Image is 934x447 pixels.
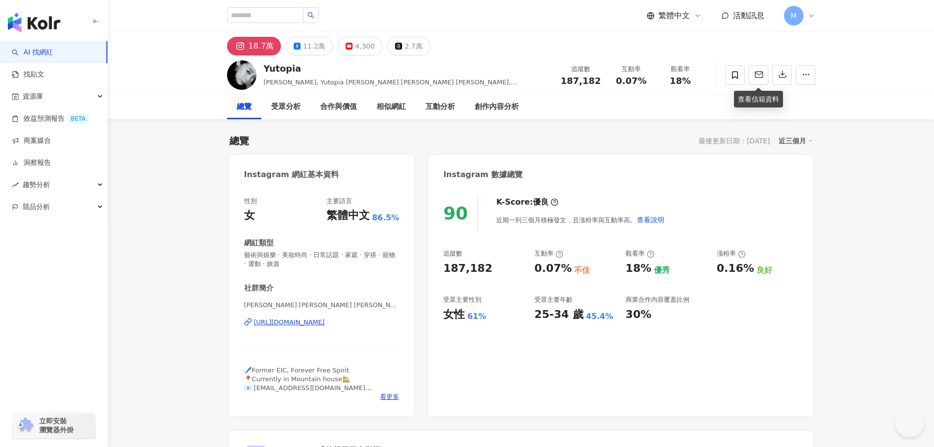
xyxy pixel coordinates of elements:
[380,393,399,401] span: 看更多
[895,408,924,437] iframe: Help Scout Beacon - Open
[12,114,89,124] a: 效益預測報告BETA
[717,249,746,258] div: 漲粉率
[613,64,650,74] div: 互動率
[8,13,60,32] img: logo
[443,169,523,180] div: Instagram 數據總覽
[23,85,43,107] span: 資源庫
[561,64,601,74] div: 追蹤數
[244,283,274,293] div: 社群簡介
[779,134,813,147] div: 近三個月
[626,249,655,258] div: 觀看率
[626,295,689,304] div: 商業合作內容覆蓋比例
[443,295,481,304] div: 受眾主要性別
[637,216,664,224] span: 查看說明
[244,251,400,268] span: 藝術與娛樂 · 美妝時尚 · 日常話題 · 家庭 · 穿搭 · 寵物 · 運動 · 旅遊
[443,261,492,276] div: 187,182
[534,307,583,322] div: 25-34 歲
[12,158,51,168] a: 洞察報告
[734,91,783,107] div: 查看信箱資料
[534,295,573,304] div: 受眾主要年齡
[244,208,255,223] div: 女
[443,307,465,322] div: 女性
[626,261,652,276] div: 18%
[533,197,549,208] div: 優良
[790,10,796,21] span: M
[426,101,455,113] div: 互動分析
[616,76,646,86] span: 0.07%
[387,37,430,55] button: 2.7萬
[16,418,35,433] img: chrome extension
[13,412,95,439] a: chrome extension立即安裝 瀏覽器外掛
[39,417,74,434] span: 立即安裝 瀏覽器外掛
[534,261,572,276] div: 0.07%
[443,249,462,258] div: 追蹤數
[244,169,339,180] div: Instagram 網紅基本資料
[475,101,519,113] div: 創作內容分析
[404,39,422,53] div: 2.7萬
[264,62,550,75] div: Yutopia
[271,101,301,113] div: 受眾分析
[244,197,257,206] div: 性別
[286,37,333,55] button: 11.2萬
[12,182,19,188] span: rise
[338,37,382,55] button: 4,300
[496,197,558,208] div: K-Score :
[443,203,468,223] div: 90
[227,60,256,90] img: KOL Avatar
[244,318,400,327] a: [URL][DOMAIN_NAME]
[372,212,400,223] span: 86.5%
[534,249,563,258] div: 互動率
[699,137,770,145] div: 最後更新日期：[DATE]
[757,265,772,276] div: 良好
[636,210,665,230] button: 查看說明
[626,307,652,322] div: 30%
[12,136,51,146] a: 商案媒合
[320,101,357,113] div: 合作與價值
[307,12,314,19] span: search
[658,10,690,21] span: 繁體中文
[229,134,249,148] div: 總覽
[733,11,764,20] span: 活動訊息
[244,367,372,401] span: 🖊️Former EIC, Forever Free Spirit 📍Currently in Mountain house🏡 📧 [EMAIL_ADDRESS][DOMAIN_NAME] 👇🏻...
[670,76,691,86] span: 18%
[23,174,50,196] span: 趨勢分析
[254,318,325,327] div: [URL][DOMAIN_NAME]
[237,101,252,113] div: 總覽
[355,39,375,53] div: 4,300
[467,311,486,322] div: 61%
[244,301,400,310] span: [PERSON_NAME] [PERSON_NAME] [PERSON_NAME] | yulee_yutopia
[654,265,670,276] div: 優秀
[586,311,613,322] div: 45.4%
[12,70,44,79] a: 找貼文
[574,265,590,276] div: 不佳
[264,79,517,96] span: [PERSON_NAME], Yutopia [PERSON_NAME] [PERSON_NAME] [PERSON_NAME], yulee_yutopia
[327,197,352,206] div: 主要語言
[249,39,274,53] div: 18.7萬
[662,64,699,74] div: 觀看率
[561,76,601,86] span: 187,182
[12,48,53,57] a: searchAI 找網紅
[303,39,325,53] div: 11.2萬
[327,208,370,223] div: 繁體中文
[244,238,274,248] div: 網紅類型
[717,261,754,276] div: 0.16%
[227,37,281,55] button: 18.7萬
[23,196,50,218] span: 競品分析
[377,101,406,113] div: 相似網紅
[496,210,665,230] div: 近期一到三個月積極發文，且漲粉率與互動率高。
